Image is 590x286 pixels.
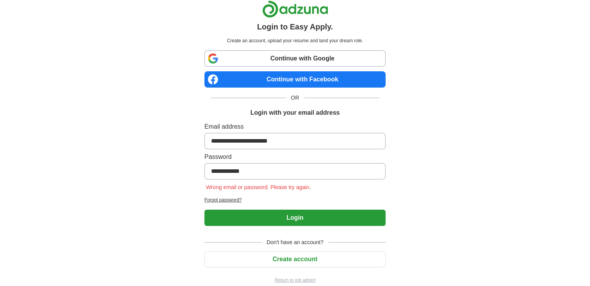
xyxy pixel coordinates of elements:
[204,184,313,190] span: Wrong email or password. Please try again.
[204,122,386,131] label: Email address
[204,196,386,203] a: Forgot password?
[262,0,328,18] img: Adzuna logo
[257,21,333,33] h1: Login to Easy Apply.
[250,108,339,117] h1: Login with your email address
[204,210,386,226] button: Login
[204,152,386,162] label: Password
[204,71,386,88] a: Continue with Facebook
[204,251,386,267] button: Create account
[204,277,386,284] a: Return to job advert
[262,238,328,246] span: Don't have an account?
[286,94,304,102] span: OR
[204,256,386,262] a: Create account
[204,50,386,67] a: Continue with Google
[206,37,384,44] p: Create an account, upload your resume and land your dream role.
